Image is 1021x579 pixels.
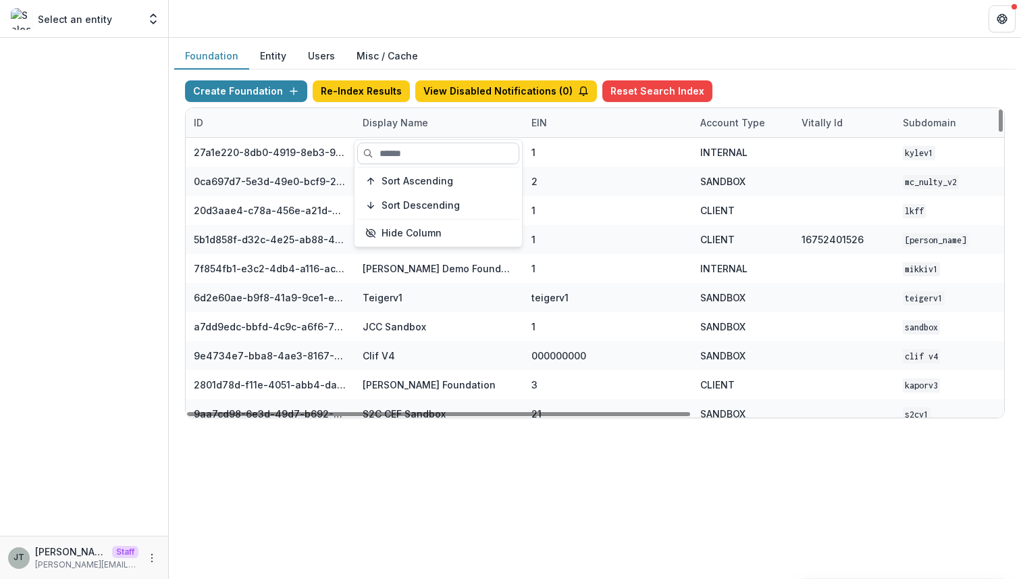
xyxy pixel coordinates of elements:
div: SANDBOX [700,407,745,421]
div: S2C CEF Sandbox [363,407,446,421]
span: Sort Ascending [382,176,453,187]
button: Users [297,43,346,70]
div: 000000000 [531,349,586,363]
div: teigerv1 [531,291,569,305]
button: View Disabled Notifications (0) [415,80,597,102]
p: [PERSON_NAME][EMAIL_ADDRESS][DOMAIN_NAME] [35,559,138,571]
div: EIN [523,108,692,137]
button: Get Help [989,5,1016,32]
div: 1 [531,320,535,334]
div: JCC Sandbox [363,320,426,334]
code: s2cv1 [903,407,931,422]
button: Sort Descending [357,195,519,216]
code: mikkiv1 [903,262,940,276]
div: 1 [531,261,535,276]
div: Subdomain [895,116,964,130]
div: INTERNAL [700,145,748,159]
p: Select an entity [38,12,112,26]
button: Create Foundation [185,80,307,102]
div: EIN [523,116,555,130]
button: Re-Index Results [313,80,410,102]
div: SANDBOX [700,291,745,305]
code: kaporv3 [903,378,940,393]
div: Vitally Id [793,108,895,137]
p: Staff [112,546,138,558]
code: Clif V4 [903,349,940,363]
div: Display Name [355,116,436,130]
div: 0ca697d7-5e3d-49e0-bcf9-217f69e92d71 [194,174,346,188]
div: 6d2e60ae-b9f8-41a9-9ce1-e608d0f20ec5 [194,291,346,305]
div: 9aa7cd98-6e3d-49d7-b692-3e5f3d1facd4 [194,407,346,421]
div: Vitally Id [793,116,851,130]
div: 3 [531,378,538,392]
button: More [144,550,160,566]
div: Teigerv1 [363,291,402,305]
button: Sort Ascending [357,170,519,192]
code: kylev1 [903,146,935,160]
div: 20d3aae4-c78a-456e-a21d-91c97a6a725f [194,203,346,218]
div: 9e4734e7-bba8-4ae3-8167-95d86cec7b4b [194,349,346,363]
div: SANDBOX [700,349,745,363]
button: Foundation [174,43,249,70]
div: CLIENT [700,378,735,392]
div: ID [186,108,355,137]
div: 1 [531,232,535,247]
button: Entity [249,43,297,70]
div: SANDBOX [700,320,745,334]
div: [PERSON_NAME] Demo Foundation [363,261,515,276]
div: 27a1e220-8db0-4919-8eb3-9f29ee33f7b0 [194,145,346,159]
div: 2 [531,174,538,188]
div: 1 [531,203,535,218]
button: Reset Search Index [602,80,712,102]
div: INTERNAL [700,261,748,276]
div: 16752401526 [802,232,864,247]
div: 7f854fb1-e3c2-4db4-a116-aca576521abc [194,261,346,276]
div: Clif V4 [363,349,395,363]
div: Display Name [355,108,523,137]
button: Hide Column [357,222,519,244]
button: Misc / Cache [346,43,429,70]
div: 2801d78d-f11e-4051-abb4-dab00da98882 [194,378,346,392]
div: ID [186,116,211,130]
code: mc_nulty_v2 [903,175,959,189]
p: [PERSON_NAME] [35,545,107,559]
button: Open entity switcher [144,5,163,32]
div: Account Type [692,108,793,137]
div: CLIENT [700,232,735,247]
div: SANDBOX [700,174,745,188]
div: 21 [531,407,542,421]
code: [PERSON_NAME] [903,233,968,247]
img: Select an entity [11,8,32,30]
div: CLIENT [700,203,735,218]
code: lkff [903,204,926,218]
div: Account Type [692,116,773,130]
div: Joyce N Temelio [14,553,24,562]
code: teigerv1 [903,291,945,305]
div: 1 [531,145,535,159]
div: a7dd9edc-bbfd-4c9c-a6f6-76d0743bf1cd [194,320,346,334]
div: Subdomain [895,108,996,137]
code: sandbox [903,320,940,334]
div: 5b1d858f-d32c-4e25-ab88-434536713791 [194,232,346,247]
span: Sort Descending [382,200,460,211]
div: [PERSON_NAME] Foundation [363,378,496,392]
